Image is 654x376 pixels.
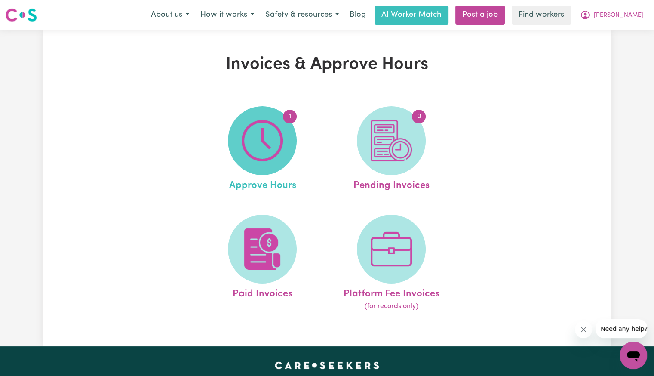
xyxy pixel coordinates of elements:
span: 0 [412,110,426,123]
span: Approve Hours [229,175,296,193]
a: Careseekers home page [275,362,379,369]
a: Approve Hours [200,106,324,193]
a: AI Worker Match [375,6,448,25]
iframe: Message from company [596,319,647,338]
h1: Invoices & Approve Hours [143,54,511,75]
span: Pending Invoices [353,175,430,193]
button: My Account [574,6,649,24]
span: [PERSON_NAME] [594,11,643,20]
button: About us [145,6,195,24]
img: Careseekers logo [5,7,37,23]
iframe: Close message [575,321,592,338]
iframe: Button to launch messaging window [620,342,647,369]
span: Platform Fee Invoices [344,284,439,302]
button: Safety & resources [260,6,344,24]
span: Need any help? [5,6,52,13]
a: Pending Invoices [329,106,453,193]
span: (for records only) [365,301,418,311]
button: How it works [195,6,260,24]
a: Blog [344,6,371,25]
a: Post a job [455,6,505,25]
a: Platform Fee Invoices(for records only) [329,215,453,312]
span: 1 [283,110,297,123]
a: Find workers [512,6,571,25]
span: Paid Invoices [233,284,292,302]
a: Careseekers logo [5,5,37,25]
a: Paid Invoices [200,215,324,312]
